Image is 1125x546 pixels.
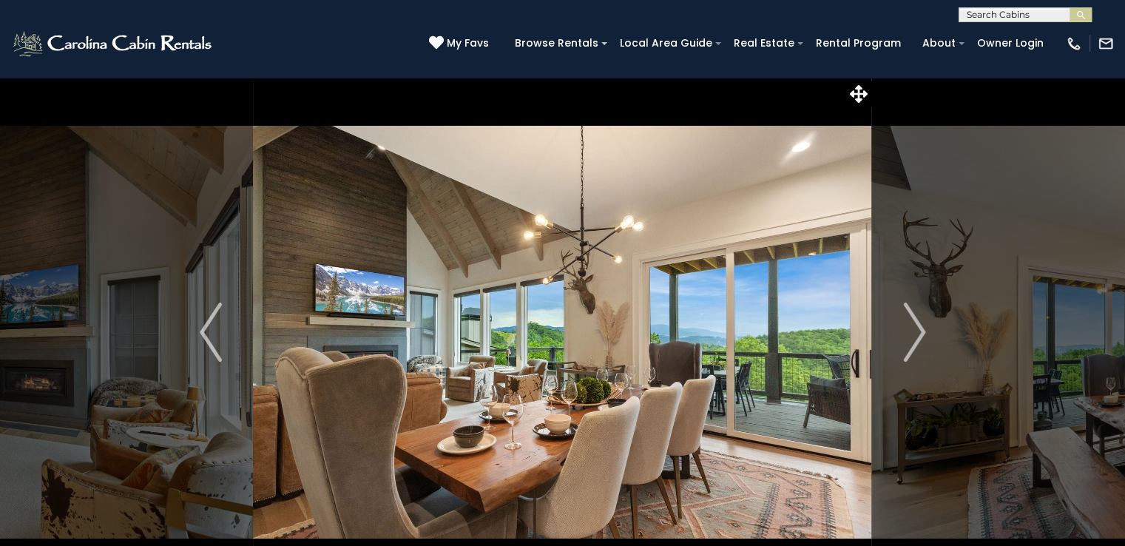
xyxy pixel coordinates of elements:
[429,36,493,52] a: My Favs
[1066,36,1082,52] img: phone-regular-white.png
[903,303,925,362] img: arrow
[1098,36,1114,52] img: mail-regular-white.png
[808,32,908,55] a: Rental Program
[970,32,1051,55] a: Owner Login
[11,29,216,58] img: White-1-2.png
[507,32,606,55] a: Browse Rentals
[612,32,720,55] a: Local Area Guide
[200,303,222,362] img: arrow
[447,36,489,51] span: My Favs
[915,32,963,55] a: About
[726,32,802,55] a: Real Estate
